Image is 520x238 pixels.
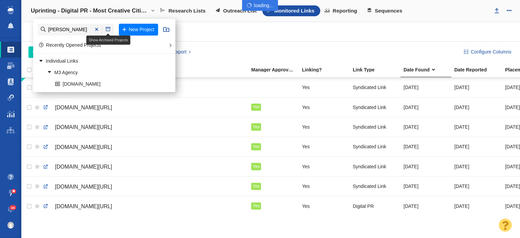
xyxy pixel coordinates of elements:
a: Recently Opened Projects [39,42,101,48]
button: New Project [119,24,158,36]
a: Individual Links [37,56,161,67]
a: [DOMAIN_NAME] [53,79,161,89]
div: Show Archived Projects [89,38,128,42]
a: M3 Agency [45,67,161,78]
input: Find a Project [38,24,114,36]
